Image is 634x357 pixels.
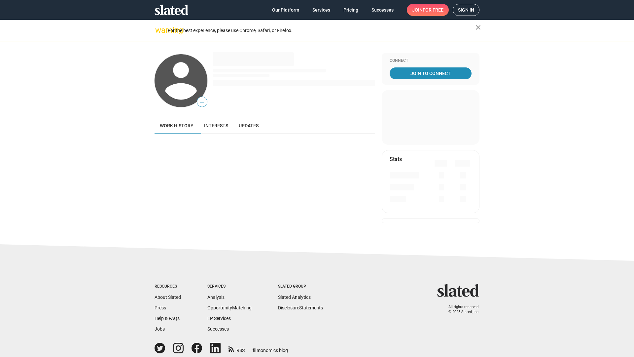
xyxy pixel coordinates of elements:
span: Work history [160,123,194,128]
mat-icon: warning [155,26,163,34]
div: Services [207,284,252,289]
a: DisclosureStatements [278,305,323,310]
a: Press [155,305,166,310]
a: Services [307,4,335,16]
a: Joinfor free [407,4,449,16]
a: Interests [199,118,233,134]
a: Successes [366,4,399,16]
a: Slated Analytics [278,295,311,300]
span: Pricing [343,4,358,16]
div: Resources [155,284,181,289]
a: Updates [233,118,264,134]
a: Work history [155,118,199,134]
div: For the best experience, please use Chrome, Safari, or Firefox. [168,26,475,35]
a: EP Services [207,316,231,321]
div: Connect [390,58,472,63]
span: for free [423,4,443,16]
span: Sign in [458,4,474,16]
span: Updates [239,123,259,128]
span: — [197,98,207,106]
span: film [253,348,261,353]
a: Successes [207,326,229,332]
a: Join To Connect [390,67,472,79]
a: Jobs [155,326,165,332]
a: Help & FAQs [155,316,180,321]
a: Pricing [338,4,364,16]
a: Our Platform [267,4,304,16]
a: Sign in [453,4,479,16]
a: Analysis [207,295,225,300]
p: All rights reserved. © 2025 Slated, Inc. [441,305,479,314]
a: RSS [229,343,245,354]
span: Join [412,4,443,16]
a: OpportunityMatching [207,305,252,310]
span: Our Platform [272,4,299,16]
a: About Slated [155,295,181,300]
span: Services [312,4,330,16]
a: filmonomics blog [253,342,288,354]
span: Interests [204,123,228,128]
mat-card-title: Stats [390,156,402,163]
span: Join To Connect [391,67,470,79]
div: Slated Group [278,284,323,289]
mat-icon: close [474,23,482,31]
span: Successes [371,4,394,16]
